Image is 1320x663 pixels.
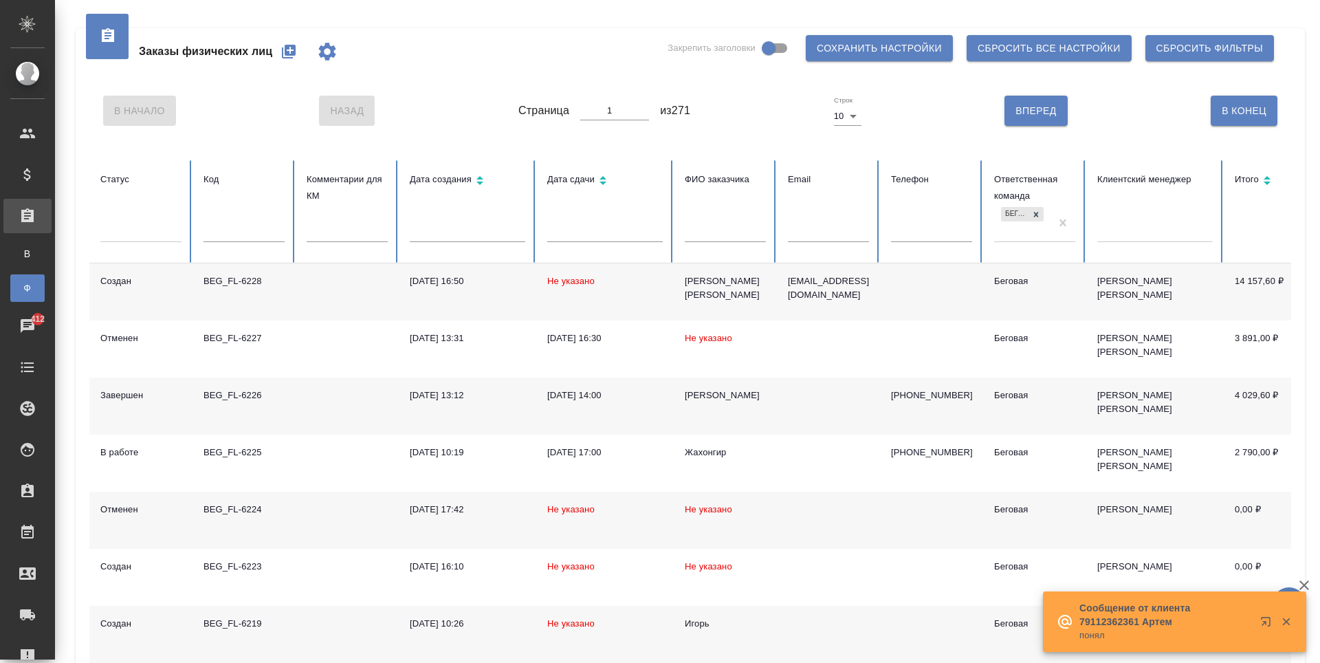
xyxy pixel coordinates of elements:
div: [DATE] 14:00 [547,389,663,402]
p: [PHONE_NUMBER] [891,389,972,402]
div: Беговая [1001,207,1028,221]
button: Закрыть [1272,616,1300,628]
div: Сортировка [410,171,525,191]
div: [PERSON_NAME] [685,389,766,402]
div: Жахонгир [685,446,766,459]
div: Отменен [100,503,181,517]
span: Сбросить фильтры [1156,40,1263,57]
div: Телефон [891,171,972,188]
div: [DATE] 10:26 [410,617,525,631]
span: Закрепить заголовки [668,41,756,55]
button: Сохранить настройки [806,35,953,61]
div: [DATE] 17:42 [410,503,525,517]
span: Не указано [547,504,595,514]
div: BEG_FL-6223 [203,560,285,574]
span: Не указано [547,561,595,572]
div: Сортировка [547,171,663,191]
p: [PHONE_NUMBER] [891,446,972,459]
td: [PERSON_NAME] [PERSON_NAME] [1086,263,1224,320]
span: Не указано [547,618,595,629]
div: Отменен [100,331,181,345]
div: [DATE] 16:30 [547,331,663,345]
td: [PERSON_NAME] [PERSON_NAME] [1086,435,1224,492]
div: Создан [100,560,181,574]
span: Вперед [1015,102,1056,120]
button: 🙏 [1272,587,1306,622]
div: Код [203,171,285,188]
span: Заказы физических лиц [139,43,272,60]
div: [DATE] 16:50 [410,274,525,288]
label: Строк [834,97,852,104]
div: BEG_FL-6226 [203,389,285,402]
div: [PERSON_NAME] [PERSON_NAME] [685,274,766,302]
span: Страница [518,102,569,119]
div: Беговая [994,389,1075,402]
span: Не указано [685,504,732,514]
div: Беговая [994,331,1075,345]
div: Завершен [100,389,181,402]
button: Открыть в новой вкладке [1252,608,1285,641]
span: из 271 [660,102,690,119]
a: 412 [3,309,52,343]
div: BEG_FL-6227 [203,331,285,345]
span: 412 [23,312,54,326]
span: Сохранить настройки [817,40,942,57]
p: понял [1079,629,1251,642]
button: Сбросить все настройки [967,35,1132,61]
div: В работе [100,446,181,459]
div: Ответственная команда [994,171,1075,204]
div: Email [788,171,869,188]
div: Клиентский менеджер [1097,171,1213,188]
div: [DATE] 17:00 [547,446,663,459]
div: Игорь [685,617,766,631]
span: Не указано [685,561,732,572]
div: BEG_FL-6228 [203,274,285,288]
div: [DATE] 10:19 [410,446,525,459]
div: Комментарии для КМ [307,171,388,204]
div: [DATE] 13:12 [410,389,525,402]
button: Сбросить фильтры [1145,35,1274,61]
div: BEG_FL-6225 [203,446,285,459]
p: [EMAIL_ADDRESS][DOMAIN_NAME] [788,274,869,302]
div: BEG_FL-6219 [203,617,285,631]
span: Сбросить все настройки [978,40,1121,57]
span: Ф [17,281,38,295]
a: Ф [10,274,45,302]
span: Не указано [547,276,595,286]
div: Беговая [994,274,1075,288]
div: Беговая [994,617,1075,631]
div: Беговая [994,560,1075,574]
button: Создать [272,35,305,68]
div: BEG_FL-6224 [203,503,285,517]
div: Беговая [994,446,1075,459]
div: 10 [834,107,861,126]
div: ФИО заказчика [685,171,766,188]
div: Статус [100,171,181,188]
span: В [17,247,38,261]
span: В Конец [1222,102,1266,120]
div: [DATE] 13:31 [410,331,525,345]
td: [PERSON_NAME] [1086,492,1224,549]
div: Сортировка [1235,171,1316,191]
span: Не указано [685,333,732,343]
div: Создан [100,274,181,288]
div: Создан [100,617,181,631]
a: В [10,240,45,268]
div: Беговая [994,503,1075,517]
button: В Конец [1211,96,1277,126]
td: [PERSON_NAME] [PERSON_NAME] [1086,378,1224,435]
p: Сообщение от клиента 79112362361 Артем [1079,601,1251,629]
div: [DATE] 16:10 [410,560,525,574]
td: [PERSON_NAME] [1086,549,1224,606]
button: Вперед [1004,96,1067,126]
td: [PERSON_NAME] [PERSON_NAME] [1086,320,1224,378]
